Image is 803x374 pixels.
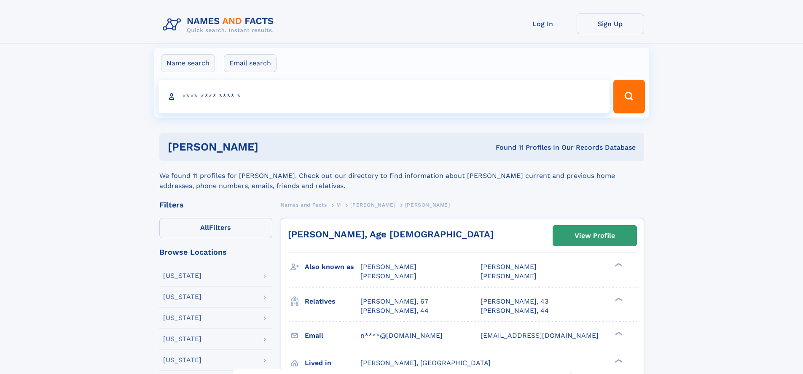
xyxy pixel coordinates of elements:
[481,297,548,306] a: [PERSON_NAME], 43
[350,202,395,208] span: [PERSON_NAME]
[163,272,201,279] div: [US_STATE]
[336,199,341,210] a: M
[305,260,360,274] h3: Also known as
[159,218,272,238] label: Filters
[305,328,360,343] h3: Email
[200,223,209,231] span: All
[377,143,636,152] div: Found 11 Profiles In Our Records Database
[360,263,416,271] span: [PERSON_NAME]
[481,263,537,271] span: [PERSON_NAME]
[613,262,623,268] div: ❯
[509,13,577,34] a: Log In
[360,297,428,306] a: [PERSON_NAME], 67
[305,356,360,370] h3: Lived in
[305,294,360,309] h3: Relatives
[481,306,549,315] a: [PERSON_NAME], 44
[350,199,395,210] a: [PERSON_NAME]
[159,13,281,36] img: Logo Names and Facts
[405,202,450,208] span: [PERSON_NAME]
[553,226,636,246] a: View Profile
[163,315,201,321] div: [US_STATE]
[163,293,201,300] div: [US_STATE]
[168,142,377,152] h1: [PERSON_NAME]
[163,357,201,363] div: [US_STATE]
[481,331,599,339] span: [EMAIL_ADDRESS][DOMAIN_NAME]
[159,161,644,191] div: We found 11 profiles for [PERSON_NAME]. Check out our directory to find information about [PERSON...
[481,272,537,280] span: [PERSON_NAME]
[161,54,215,72] label: Name search
[224,54,277,72] label: Email search
[159,201,272,209] div: Filters
[360,272,416,280] span: [PERSON_NAME]
[613,296,623,302] div: ❯
[163,336,201,342] div: [US_STATE]
[288,229,494,239] a: [PERSON_NAME], Age [DEMOGRAPHIC_DATA]
[613,80,645,113] button: Search Button
[159,248,272,256] div: Browse Locations
[158,80,610,113] input: search input
[360,359,491,367] span: [PERSON_NAME], [GEOGRAPHIC_DATA]
[613,331,623,336] div: ❯
[360,306,429,315] a: [PERSON_NAME], 44
[577,13,644,34] a: Sign Up
[575,226,615,245] div: View Profile
[281,199,327,210] a: Names and Facts
[336,202,341,208] span: M
[613,358,623,363] div: ❯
